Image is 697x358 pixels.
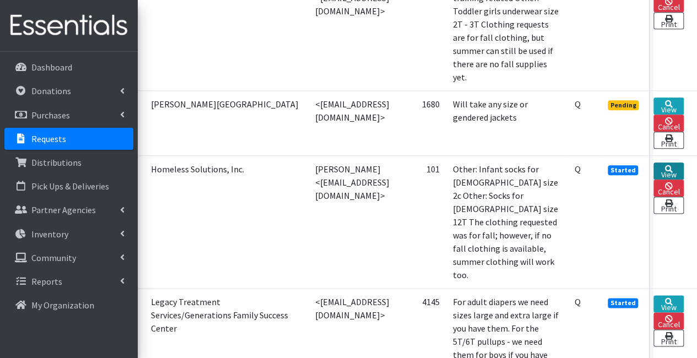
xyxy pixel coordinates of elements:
[31,157,82,168] p: Distributions
[309,90,396,155] td: <[EMAIL_ADDRESS][DOMAIN_NAME]>
[31,276,62,287] p: Reports
[31,300,94,311] p: My Organization
[608,165,639,175] span: Started
[31,204,96,215] p: Partner Agencies
[31,133,66,144] p: Requests
[653,312,684,329] a: Cancel
[4,80,133,102] a: Donations
[653,97,684,115] a: View
[4,104,133,126] a: Purchases
[31,181,109,192] p: Pick Ups & Deliveries
[31,229,68,240] p: Inventory
[653,132,684,149] a: Print
[653,115,684,132] a: Cancel
[653,295,684,312] a: View
[4,175,133,197] a: Pick Ups & Deliveries
[575,99,581,110] abbr: Quantity
[4,294,133,316] a: My Organization
[653,12,684,29] a: Print
[31,110,70,121] p: Purchases
[4,56,133,78] a: Dashboard
[4,199,133,221] a: Partner Agencies
[4,128,133,150] a: Requests
[4,223,133,245] a: Inventory
[653,162,684,180] a: View
[396,90,446,155] td: 1680
[144,90,309,155] td: [PERSON_NAME][GEOGRAPHIC_DATA]
[31,85,71,96] p: Donations
[575,296,581,307] abbr: Quantity
[446,155,568,288] td: Other: Infant socks for [DEMOGRAPHIC_DATA] size 2c Other: Socks for [DEMOGRAPHIC_DATA] size 12T T...
[4,7,133,44] img: HumanEssentials
[575,164,581,175] abbr: Quantity
[4,270,133,292] a: Reports
[309,155,396,288] td: [PERSON_NAME] <[EMAIL_ADDRESS][DOMAIN_NAME]>
[396,155,446,288] td: 101
[653,329,684,346] a: Print
[4,151,133,173] a: Distributions
[31,62,72,73] p: Dashboard
[31,252,76,263] p: Community
[653,180,684,197] a: Cancel
[4,247,133,269] a: Community
[653,197,684,214] a: Print
[608,100,639,110] span: Pending
[144,155,309,288] td: Homeless Solutions, Inc.
[608,298,639,308] span: Started
[446,90,568,155] td: Will take any size or gendered jackets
